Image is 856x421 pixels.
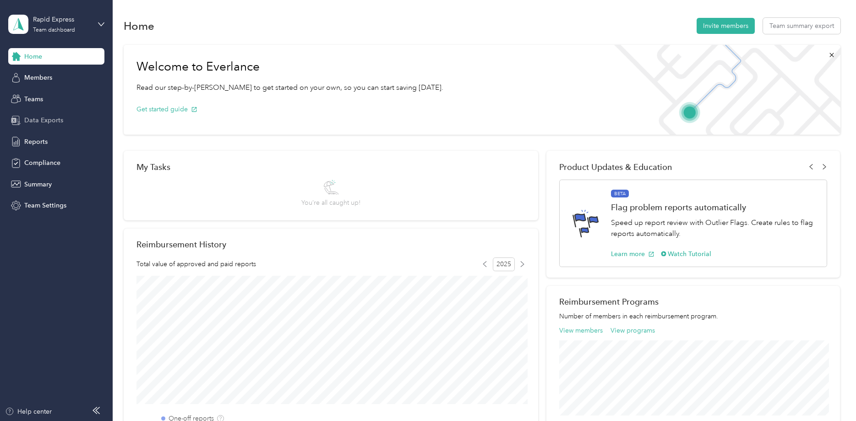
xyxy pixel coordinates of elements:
span: Team Settings [24,201,66,210]
p: Number of members in each reimbursement program. [559,312,828,321]
span: Teams [24,94,43,104]
button: Team summary export [763,18,840,34]
button: Invite members [697,18,755,34]
div: My Tasks [136,162,525,172]
h2: Reimbursement Programs [559,297,828,306]
button: Watch Tutorial [661,249,712,259]
span: BETA [611,190,629,198]
span: 2025 [493,257,515,271]
span: Summary [24,180,52,189]
span: Members [24,73,52,82]
span: Compliance [24,158,60,168]
h1: Welcome to Everlance [136,60,443,74]
button: Help center [5,407,52,416]
div: Team dashboard [33,27,75,33]
span: Home [24,52,42,61]
h1: Home [124,21,154,31]
p: Read our step-by-[PERSON_NAME] to get started on your own, so you can start saving [DATE]. [136,82,443,93]
button: View programs [611,326,655,335]
button: Get started guide [136,104,197,114]
span: You’re all caught up! [301,198,360,208]
button: Learn more [611,249,654,259]
img: Welcome to everlance [605,45,840,135]
iframe: Everlance-gr Chat Button Frame [805,370,856,421]
h1: Flag problem reports automatically [611,202,818,212]
span: Product Updates & Education [559,162,672,172]
button: View members [559,326,603,335]
span: Data Exports [24,115,63,125]
div: Rapid Express [33,15,90,24]
h2: Reimbursement History [136,240,226,249]
span: Total value of approved and paid reports [136,259,256,269]
span: Reports [24,137,48,147]
p: Speed up report review with Outlier Flags. Create rules to flag reports automatically. [611,217,818,240]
